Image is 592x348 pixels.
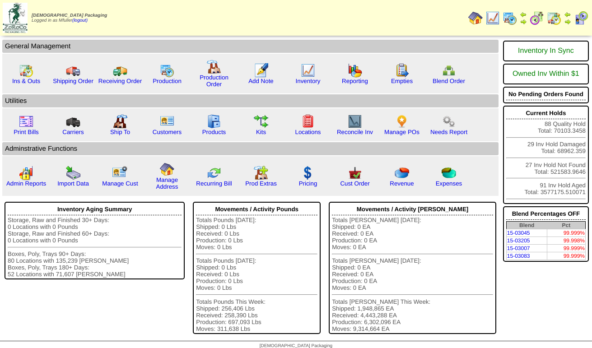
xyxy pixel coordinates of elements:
img: zoroco-logo-small.webp [3,3,28,33]
img: cust_order.png [348,166,362,180]
img: network.png [442,63,456,78]
div: Storage, Raw and Finished 30+ Days: 0 Locations with 0 Pounds Storage, Raw and Finished 60+ Days:... [8,217,182,278]
div: Owned Inv Within $1 [506,65,586,83]
img: arrowleft.gif [520,11,527,18]
a: Reporting [342,78,368,84]
img: workorder.gif [395,63,409,78]
a: 15-03205 [507,237,530,244]
div: Current Holds [506,107,586,119]
div: 88 Quality Hold Total: 70103.3458 29 Inv Hold Damaged Total: 68962.359 27 Inv Hold Not Found Tota... [503,106,589,204]
img: workflow.gif [254,114,268,129]
img: customers.gif [160,114,174,129]
a: Empties [391,78,413,84]
img: pie_chart.png [395,166,409,180]
img: locations.gif [301,114,315,129]
img: truck2.gif [113,63,127,78]
img: calendarinout.gif [547,11,561,25]
img: calendarprod.gif [160,63,174,78]
a: 15-03007 [507,245,530,251]
img: home.gif [160,162,174,176]
a: Import Data [57,180,89,187]
td: 99.999% [547,229,586,237]
a: Prod Extras [245,180,277,187]
a: Production [153,78,182,84]
th: Blend [506,222,547,229]
img: orders.gif [254,63,268,78]
a: Locations [295,129,321,135]
img: factory2.gif [113,114,127,129]
td: Adminstrative Functions [2,142,499,155]
td: 99.999% [547,252,586,260]
a: Kits [256,129,266,135]
img: arrowleft.gif [564,11,571,18]
a: Cust Order [340,180,369,187]
img: calendarcustomer.gif [574,11,588,25]
img: graph.gif [348,63,362,78]
img: invoice2.gif [19,114,33,129]
div: Inventory Aging Summary [8,204,182,215]
a: Carriers [62,129,84,135]
a: Blend Order [433,78,465,84]
img: arrowright.gif [564,18,571,25]
img: truck.gif [66,63,80,78]
img: arrowright.gif [520,18,527,25]
img: prodextras.gif [254,166,268,180]
a: 15-03045 [507,230,530,236]
img: line_graph.gif [485,11,500,25]
img: po.png [395,114,409,129]
img: line_graph.gif [301,63,315,78]
img: reconcile.gif [207,166,221,180]
td: General Management [2,40,499,53]
a: Inventory [296,78,321,84]
div: Inventory In Sync [506,42,586,60]
a: Ship To [110,129,130,135]
a: Pricing [299,180,317,187]
a: Admin Reports [6,180,46,187]
a: (logout) [72,18,88,23]
img: factory.gif [207,60,221,74]
img: calendarprod.gif [503,11,517,25]
div: Movements / Activity Pounds [196,204,317,215]
a: Recurring Bill [196,180,232,187]
a: Production Order [200,74,228,88]
td: 99.998% [547,237,586,245]
a: Manage POs [384,129,420,135]
td: Utilities [2,94,499,107]
a: Reconcile Inv [337,129,373,135]
img: line_graph2.gif [348,114,362,129]
img: calendarinout.gif [19,63,33,78]
a: Ins & Outs [12,78,40,84]
div: Blend Percentages OFF [506,208,586,220]
img: cabinet.gif [207,114,221,129]
td: 99.999% [547,245,586,252]
div: Movements / Activity [PERSON_NAME] [332,204,493,215]
a: Manage Address [156,176,178,190]
img: calendarblend.gif [530,11,544,25]
a: Products [202,129,226,135]
div: Totals Pounds [DATE]: Shipped: 0 Lbs Received: 0 Lbs Production: 0 Lbs Moves: 0 Lbs Totals Pounds... [196,217,317,332]
a: Revenue [390,180,414,187]
span: [DEMOGRAPHIC_DATA] Packaging [32,13,107,18]
a: Manage Cust [102,180,138,187]
div: Totals [PERSON_NAME] [DATE]: Shipped: 0 EA Received: 0 EA Production: 0 EA Moves: 0 EA Totals [PE... [332,217,493,332]
span: Logged in as Mfuller [32,13,107,23]
div: No Pending Orders Found [506,88,586,100]
a: Receiving Order [98,78,142,84]
img: truck3.gif [66,114,80,129]
a: Needs Report [430,129,467,135]
img: import.gif [66,166,80,180]
img: dollar.gif [301,166,315,180]
a: Expenses [436,180,462,187]
img: pie_chart2.png [442,166,456,180]
img: home.gif [468,11,483,25]
a: Add Note [248,78,274,84]
th: Pct [547,222,586,229]
img: graph2.png [19,166,33,180]
img: workflow.png [442,114,456,129]
img: managecust.png [112,166,129,180]
a: 15-03083 [507,253,530,259]
a: Shipping Order [53,78,93,84]
a: Print Bills [14,129,39,135]
a: Customers [153,129,182,135]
